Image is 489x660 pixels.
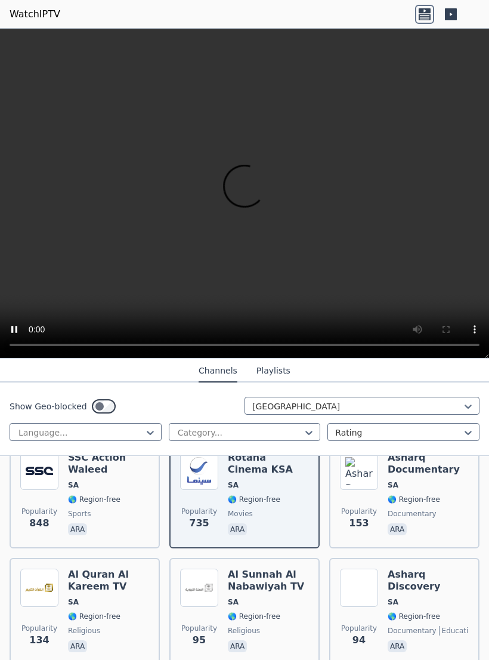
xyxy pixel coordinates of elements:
span: 735 [189,516,209,531]
h6: Al Sunnah Al Nabawiyah TV [228,569,309,593]
span: 95 [193,633,206,647]
span: 🌎 Region-free [68,612,120,621]
span: 134 [29,633,49,647]
img: Al Sunnah Al Nabawiyah TV [180,569,218,607]
span: 🌎 Region-free [68,495,120,504]
button: Channels [199,360,237,383]
p: ara [228,640,247,652]
a: WatchIPTV [10,7,60,21]
img: Asharq Documentary [340,452,378,490]
span: Popularity [181,624,217,633]
span: documentary [388,509,437,519]
p: ara [228,523,247,535]
span: SA [68,597,79,607]
span: SA [228,597,239,607]
h6: Asharq Discovery [388,569,469,593]
span: Popularity [181,507,217,516]
h6: Rotana Cinema KSA [228,452,309,476]
span: religious [228,626,260,636]
span: Popularity [21,507,57,516]
span: SA [228,480,239,490]
h6: SSC Action Waleed [68,452,149,476]
span: 94 [352,633,366,647]
img: Asharq Discovery [340,569,378,607]
span: Popularity [341,624,377,633]
span: Popularity [341,507,377,516]
label: Show Geo-blocked [10,400,87,412]
img: SSC Action Waleed [20,452,58,490]
span: SA [388,597,398,607]
p: ara [68,640,87,652]
span: 🌎 Region-free [388,612,440,621]
p: ara [388,523,407,535]
h6: Asharq Documentary [388,452,469,476]
span: 848 [29,516,49,531]
span: 🌎 Region-free [228,612,280,621]
span: sports [68,509,91,519]
span: SA [68,480,79,490]
span: movies [228,509,253,519]
span: 🌎 Region-free [228,495,280,504]
span: SA [388,480,398,490]
p: ara [68,523,87,535]
button: Playlists [256,360,290,383]
img: Al Quran Al Kareem TV [20,569,58,607]
span: 153 [349,516,369,531]
img: Rotana Cinema KSA [180,452,218,490]
span: documentary [388,626,437,636]
span: Popularity [21,624,57,633]
p: ara [388,640,407,652]
h6: Al Quran Al Kareem TV [68,569,149,593]
span: religious [68,626,100,636]
span: 🌎 Region-free [388,495,440,504]
span: education [439,626,478,636]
